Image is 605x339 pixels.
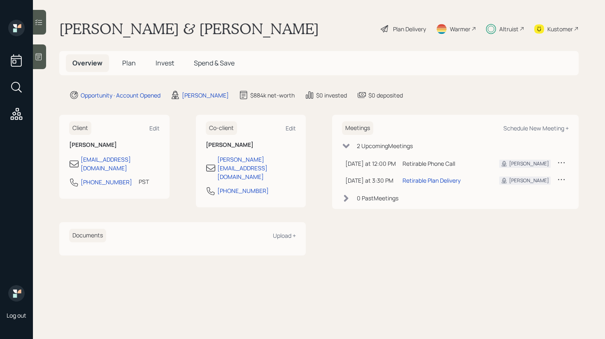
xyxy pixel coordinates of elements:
[217,186,269,195] div: [PHONE_NUMBER]
[81,155,160,172] div: [EMAIL_ADDRESS][DOMAIN_NAME]
[342,121,373,135] h6: Meetings
[403,159,486,168] div: Retirable Phone Call
[69,229,106,242] h6: Documents
[139,177,149,186] div: PST
[357,194,398,202] div: 0 Past Meeting s
[8,285,25,302] img: retirable_logo.png
[156,58,174,67] span: Invest
[357,142,413,150] div: 2 Upcoming Meeting s
[368,91,403,100] div: $0 deposited
[149,124,160,132] div: Edit
[250,91,295,100] div: $884k net-worth
[499,25,519,33] div: Altruist
[81,178,132,186] div: [PHONE_NUMBER]
[194,58,235,67] span: Spend & Save
[547,25,573,33] div: Kustomer
[286,124,296,132] div: Edit
[122,58,136,67] span: Plan
[403,176,461,185] div: Retirable Plan Delivery
[503,124,569,132] div: Schedule New Meeting +
[316,91,347,100] div: $0 invested
[182,91,229,100] div: [PERSON_NAME]
[345,159,396,168] div: [DATE] at 12:00 PM
[81,91,161,100] div: Opportunity · Account Opened
[206,142,296,149] h6: [PERSON_NAME]
[72,58,102,67] span: Overview
[393,25,426,33] div: Plan Delivery
[7,311,26,319] div: Log out
[59,20,319,38] h1: [PERSON_NAME] & [PERSON_NAME]
[273,232,296,239] div: Upload +
[509,160,549,167] div: [PERSON_NAME]
[509,177,549,184] div: [PERSON_NAME]
[450,25,470,33] div: Warmer
[69,142,160,149] h6: [PERSON_NAME]
[69,121,91,135] h6: Client
[217,155,296,181] div: [PERSON_NAME][EMAIL_ADDRESS][DOMAIN_NAME]
[206,121,237,135] h6: Co-client
[345,176,396,185] div: [DATE] at 3:30 PM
